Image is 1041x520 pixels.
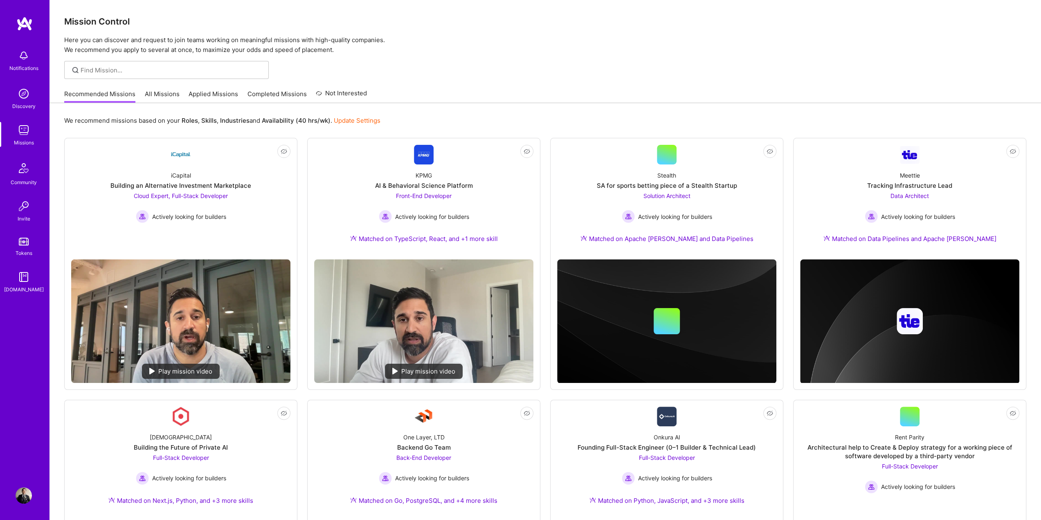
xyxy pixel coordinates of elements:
span: Cloud Expert, Full-Stack Developer [134,192,228,199]
span: Actively looking for builders [395,474,469,482]
i: icon EyeClosed [524,148,530,155]
h3: Mission Control [64,16,1026,27]
div: Matched on Apache [PERSON_NAME] and Data Pipelines [580,234,753,243]
img: Company Logo [414,145,434,164]
div: Missions [14,138,34,147]
img: No Mission [71,259,290,383]
a: Company LogoiCapitalBuilding an Alternative Investment MarketplaceCloud Expert, Full-Stack Develo... [71,145,290,253]
span: Actively looking for builders [881,212,955,221]
div: Building an Alternative Investment Marketplace [110,181,251,190]
span: Data Architect [890,192,929,199]
img: discovery [16,86,32,102]
span: Solution Architect [643,192,690,199]
img: Company Logo [657,407,677,426]
div: Matched on Next.js, Python, and +3 more skills [108,496,253,505]
i: icon EyeClosed [281,410,287,416]
input: Find Mission... [81,66,263,74]
a: All Missions [145,90,180,103]
div: [DOMAIN_NAME] [4,285,44,294]
div: Matched on TypeScript, React, and +1 more skill [350,234,498,243]
div: Building the Future of Private AI [134,443,228,452]
i: icon EyeClosed [1010,148,1016,155]
img: Actively looking for builders [136,210,149,223]
img: bell [16,47,32,64]
img: play [149,368,155,374]
div: Notifications [9,64,38,72]
div: Play mission video [142,364,220,379]
p: Here you can discover and request to join teams working on meaningful missions with high-quality ... [64,35,1026,55]
img: Actively looking for builders [622,472,635,485]
img: cover [800,259,1019,384]
div: Community [11,178,37,187]
b: Skills [201,117,217,124]
img: logo [16,16,33,31]
img: tokens [19,238,29,245]
a: Not Interested [316,88,367,103]
i: icon EyeClosed [281,148,287,155]
img: Actively looking for builders [865,210,878,223]
div: Stealth [657,171,676,180]
b: Industries [220,117,250,124]
a: Rent ParityArchitectural help to Create & Deploy strategy for a working piece of software develop... [800,407,1019,515]
span: Actively looking for builders [881,482,955,491]
img: Company logo [897,308,923,334]
img: Company Logo [414,407,434,426]
img: No Mission [314,259,533,383]
div: AI & Behavioral Science Platform [375,181,473,190]
i: icon EyeClosed [524,410,530,416]
div: Play mission video [385,364,463,379]
a: Company Logo[DEMOGRAPHIC_DATA]Building the Future of Private AIFull-Stack Developer Actively look... [71,407,290,515]
img: Invite [16,198,32,214]
div: Onkura AI [654,433,680,441]
img: Ateam Purple Icon [580,235,587,241]
img: Ateam Purple Icon [823,235,830,241]
img: Ateam Purple Icon [108,497,115,503]
div: Invite [18,214,30,223]
div: Tokens [16,249,32,257]
img: Community [14,158,34,178]
img: Company Logo [171,145,191,164]
span: Back-End Developer [396,454,451,461]
div: Matched on Go, PostgreSQL, and +4 more skills [350,496,497,505]
a: Company LogoOne Layer, LTDBackend Go TeamBack-End Developer Actively looking for buildersActively... [314,407,533,515]
b: Availability (40 hrs/wk) [262,117,331,124]
div: Architectural help to Create & Deploy strategy for a working piece of software developed by a thi... [800,443,1019,460]
i: icon EyeClosed [767,148,773,155]
div: [DEMOGRAPHIC_DATA] [150,433,212,441]
i: icon SearchGrey [71,65,80,75]
p: We recommend missions based on your , , and . [64,116,380,125]
img: Actively looking for builders [622,210,635,223]
span: Full-Stack Developer [882,463,938,470]
span: Actively looking for builders [395,212,469,221]
span: Actively looking for builders [152,212,226,221]
img: Actively looking for builders [865,480,878,493]
img: Actively looking for builders [136,472,149,485]
span: Actively looking for builders [152,474,226,482]
div: Discovery [12,102,36,110]
i: icon EyeClosed [1010,410,1016,416]
div: Rent Parity [895,433,924,441]
img: teamwork [16,122,32,138]
span: Front-End Developer [396,192,452,199]
div: Matched on Data Pipelines and Apache [PERSON_NAME] [823,234,996,243]
img: User Avatar [16,487,32,504]
a: Company LogoOnkura AIFounding Full-Stack Engineer (0–1 Builder & Technical Lead)Full-Stack Develo... [557,407,776,515]
a: User Avatar [13,487,34,504]
span: Actively looking for builders [638,474,712,482]
b: Roles [182,117,198,124]
img: Actively looking for builders [379,210,392,223]
a: Recommended Missions [64,90,135,103]
div: Meettie [900,171,920,180]
a: StealthSA for sports betting piece of a Stealth StartupSolution Architect Actively looking for bu... [557,145,776,253]
div: One Layer, LTD [403,433,445,441]
i: icon EyeClosed [767,410,773,416]
img: guide book [16,269,32,285]
img: Company Logo [900,146,920,164]
a: Company LogoKPMGAI & Behavioral Science PlatformFront-End Developer Actively looking for builders... [314,145,533,253]
a: Update Settings [334,117,380,124]
a: Applied Missions [189,90,238,103]
img: Ateam Purple Icon [589,497,596,503]
div: SA for sports betting piece of a Stealth Startup [597,181,737,190]
img: Company Logo [171,407,191,426]
a: Completed Missions [247,90,307,103]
